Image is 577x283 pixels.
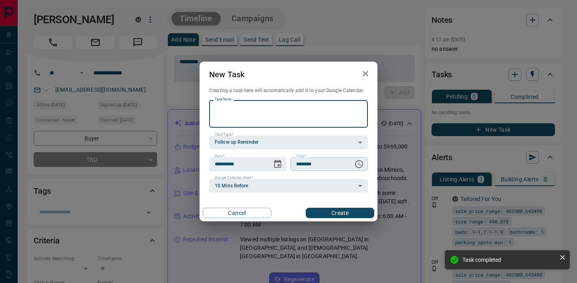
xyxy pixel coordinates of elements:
label: Task Note [215,97,231,102]
h2: New Task [200,62,254,87]
label: Google Calendar Alert [215,175,253,181]
button: Choose date, selected date is Sep 17, 2025 [270,156,286,172]
label: Time [296,154,307,159]
label: Date [215,154,225,159]
div: Task completed [462,257,556,263]
button: Create [306,208,374,218]
p: Creating a task here will automatically add it to your Google Calendar. [209,87,368,94]
div: 10 Mins Before [209,179,368,193]
div: Follow up Reminder [209,136,368,149]
button: Cancel [203,208,271,218]
label: Task Type [215,132,234,137]
button: Choose time, selected time is 6:00 AM [351,156,367,172]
